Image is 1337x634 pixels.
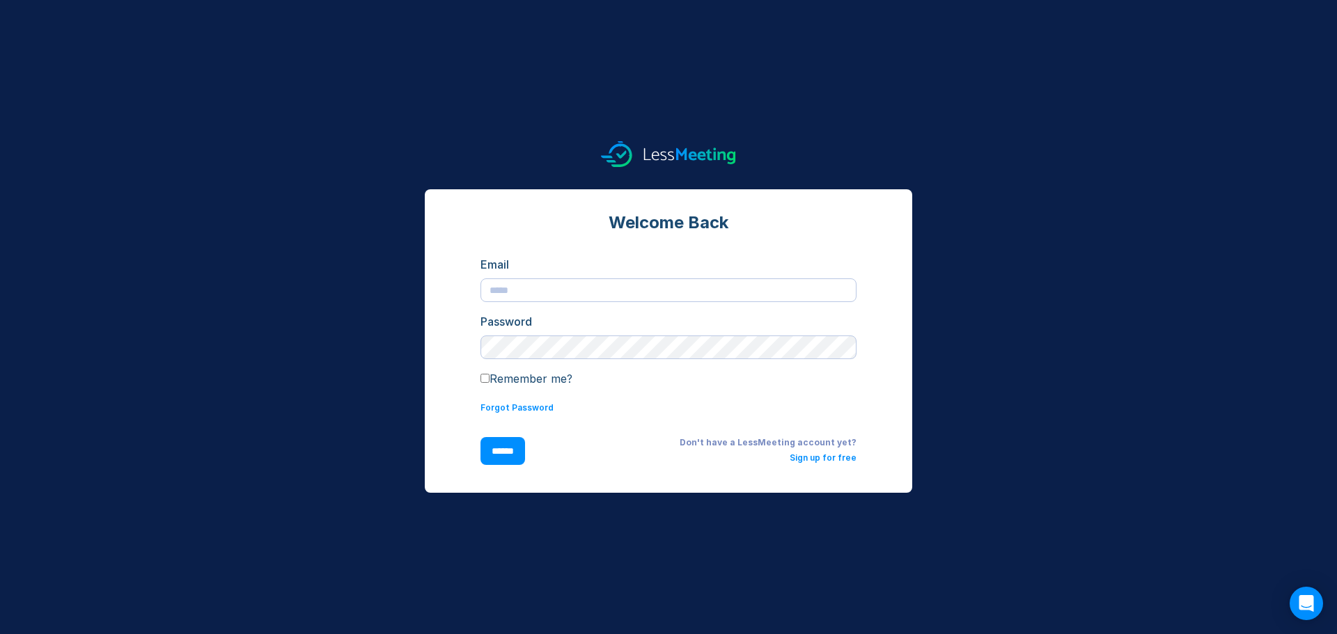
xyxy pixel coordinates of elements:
[480,256,857,273] div: Email
[547,437,857,448] div: Don't have a LessMeeting account yet?
[790,452,857,463] a: Sign up for free
[480,372,572,386] label: Remember me?
[1290,587,1323,620] div: Open Intercom Messenger
[480,402,554,413] a: Forgot Password
[480,212,857,234] div: Welcome Back
[480,374,490,383] input: Remember me?
[601,141,736,167] img: logo.svg
[480,313,857,330] div: Password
